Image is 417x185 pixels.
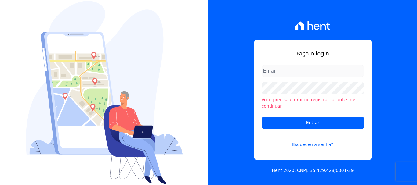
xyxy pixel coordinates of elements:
[262,117,364,129] input: Entrar
[262,49,364,58] h1: Faça o login
[272,167,354,174] p: Hent 2020. CNPJ: 35.429.428/0001-39
[262,97,364,109] li: Você precisa entrar ou registrar-se antes de continuar.
[26,1,183,184] img: Login
[262,65,364,77] input: Email
[262,134,364,148] a: Esqueceu a senha?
